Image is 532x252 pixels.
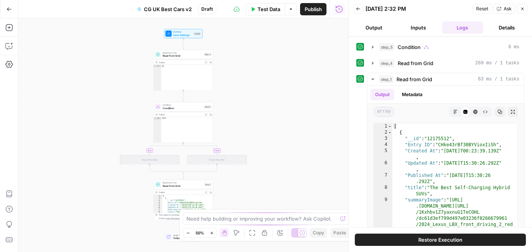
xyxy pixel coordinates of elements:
button: Inputs [398,21,439,34]
button: 6 ms [367,41,524,53]
span: Test Data [258,5,280,13]
g: Edge from step_4 to step_5 [183,90,184,101]
span: Read from Grid [163,51,202,54]
div: 3 [154,200,162,202]
span: Condition [163,103,202,106]
div: 8 [374,185,392,197]
button: 269 ms / 1 tasks [367,57,524,69]
span: Toggle code folding, rows 2 through 30 [388,129,392,136]
span: Ask [504,5,512,12]
span: Copy [313,229,324,236]
div: 6 [374,160,392,172]
div: 5 [154,204,162,206]
div: Output [159,61,203,64]
div: 3 [374,136,392,142]
span: Reset [476,5,488,12]
span: Draft [201,6,213,13]
span: Toggle code folding, rows 2 through 15 [160,197,162,200]
button: Publish [300,3,326,15]
g: Edge from step_5-conditional-end to step_1 [183,172,184,180]
span: Copy the output [166,217,180,219]
button: Ask [493,4,515,14]
div: 9 [374,197,392,234]
button: Output [370,89,394,100]
g: Edge from step_5-if-ghost to step_5-conditional-end [150,164,183,173]
span: 50% [196,230,204,236]
button: Restore Execution [355,234,526,246]
div: Single OutputOutputEnd [153,232,213,241]
div: Drag & Drop Step [187,155,247,164]
div: 6 [154,206,162,209]
button: Metadata [397,89,427,100]
div: Drag & Drop Step [120,155,180,164]
span: Output [173,236,194,240]
span: Single Output [173,234,194,237]
button: Reset [473,4,492,14]
div: 1 [154,65,162,67]
div: Inputs [194,32,201,35]
span: 6 ms [508,44,519,51]
div: 1 [154,195,162,197]
div: This output is too large & has been abbreviated for review. to view the full content. [159,213,212,219]
span: Read from Grid [163,181,203,184]
span: Read from Grid [398,59,433,67]
div: 4 [154,202,162,204]
button: 63 ms / 1 tasks [367,73,524,85]
div: Step 1 [204,183,211,186]
span: Paste [333,229,346,236]
div: 8 [154,211,162,216]
div: 7 [154,209,162,211]
div: 5 [374,148,392,160]
span: Restore Execution [418,236,462,244]
span: Read from Grid [163,184,203,188]
button: Test Data [246,3,285,15]
span: 269 ms / 1 tasks [475,60,519,67]
button: Logs [442,21,483,34]
button: Details [486,21,527,34]
button: Output [353,21,395,34]
span: Read from Grid [397,75,432,83]
span: CG UK Best Cars v2 [144,5,192,13]
div: Step 5 [204,105,211,108]
div: 1 [374,123,392,129]
span: Publish [305,5,322,13]
span: Read from Grid [163,54,202,58]
div: Read from GridRead from GridStep 4Output[] [153,50,213,90]
span: step_5 [379,43,395,51]
span: array [374,107,394,117]
div: 7 [374,172,392,185]
div: Read from GridRead from GridStep 1Output[ { "__id":"12175512", "Entry ID":"CHke43rBf30BYVioxIiSh"... [153,180,213,221]
g: Edge from step_5 to step_5-else-ghost [183,143,217,155]
div: 2 [374,129,392,136]
button: Paste [330,228,349,238]
g: Edge from start to step_4 [183,38,184,49]
span: step_1 [379,75,393,83]
div: 1 [154,117,162,119]
div: ConditionConditionStep 5Outputnull [153,102,213,143]
div: Output [159,191,203,194]
span: Condition [398,43,421,51]
button: CG UK Best Cars v2 [132,3,196,15]
button: Copy [310,228,327,238]
span: step_4 [379,59,395,67]
span: Input Settings [173,33,192,37]
span: Toggle code folding, rows 1 through 31 [388,123,392,129]
div: 2 [154,197,162,200]
div: Output [159,113,203,116]
g: Edge from step_5 to step_5-if-ghost [149,143,183,155]
div: 4 [374,142,392,148]
span: 63 ms / 1 tasks [478,76,519,83]
span: Workflow [173,30,192,33]
span: Condition [163,106,202,110]
span: Toggle code folding, rows 1 through 16 [160,195,162,197]
g: Edge from step_5-else-ghost to step_5-conditional-end [183,164,217,173]
div: WorkflowInput SettingsInputs [153,29,213,38]
div: Step 4 [204,53,212,56]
